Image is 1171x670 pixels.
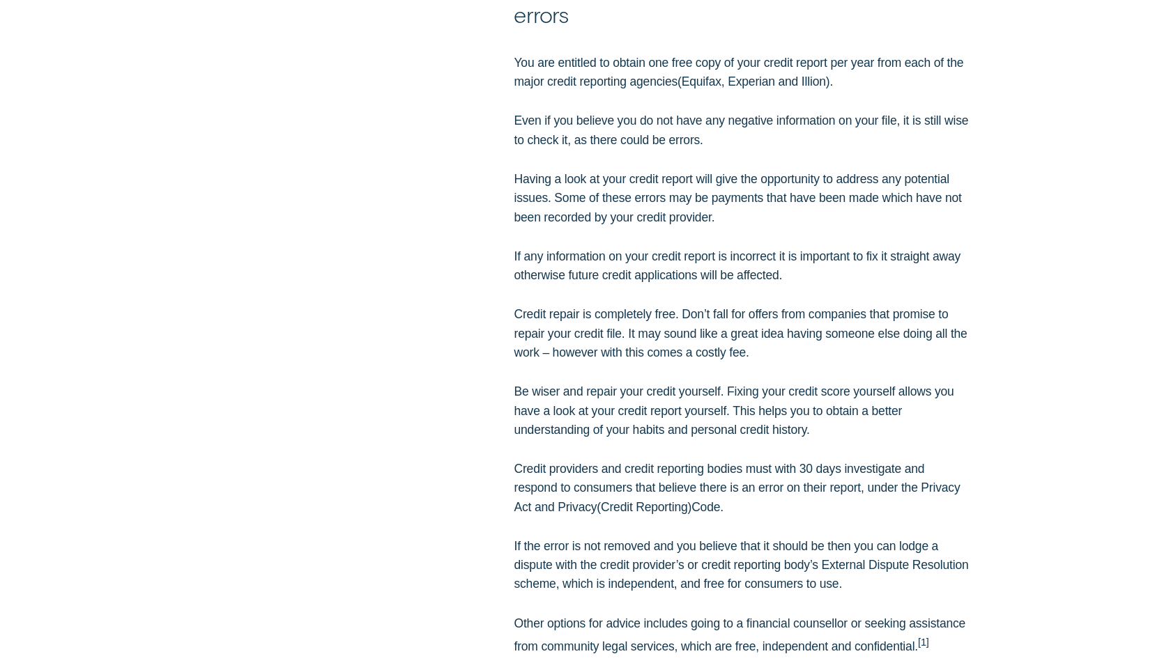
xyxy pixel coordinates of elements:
sup: [1] [918,637,929,648]
p: Other options for advice includes going to a financial counsellor or seeking assistance from comm... [514,614,970,656]
p: You are entitled to obtain one free copy of your credit report per year from each of the major cr... [514,54,970,91]
p: Credit providers and credit reporting bodies must with 30 days investigate and respond to consume... [514,460,970,517]
p: Having a look at your credit report will give the opportunity to address any potential issues. So... [514,170,970,227]
span: ( [678,75,682,88]
p: If the error is not removed and you believe that it should be then you can lodge a dispute with t... [514,537,970,594]
p: Credit repair is completely free. Don’t fall for offers from companies that promise to repair you... [514,305,970,362]
span: ) [688,500,692,514]
span: ) [826,75,830,88]
span: ( [597,500,601,514]
p: Even if you believe you do not have any negative information on your file, it is still wise to ch... [514,111,970,149]
p: Be wiser and repair your credit yourself. Fixing your credit score yourself allows you have a loo... [514,382,970,439]
p: If any information on your credit report is incorrect it is important to fix it straight away oth... [514,247,970,285]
